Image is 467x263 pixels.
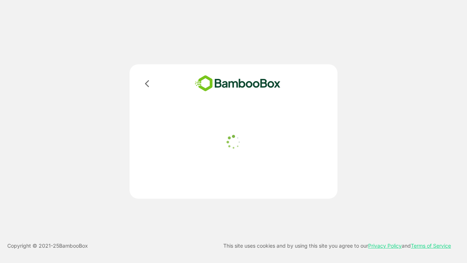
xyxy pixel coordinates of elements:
a: Privacy Policy [368,243,402,249]
img: bamboobox [184,73,291,94]
p: This site uses cookies and by using this site you agree to our and [223,241,451,250]
a: Terms of Service [411,243,451,249]
img: loader [224,133,243,151]
p: Copyright © 2021- 25 BambooBox [7,241,88,250]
